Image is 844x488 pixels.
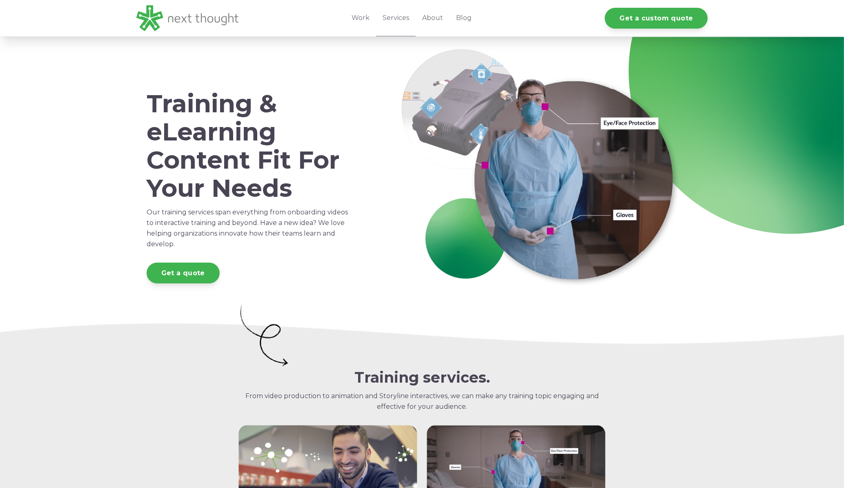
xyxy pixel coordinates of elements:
img: Artboard 16 copy [238,301,289,369]
img: Services [401,49,687,292]
a: Get a custom quote [605,8,708,29]
span: Training & eLearning Content Fit For Your Needs [147,89,340,203]
span: From video production to animation and Storyline interactives, we can make any training topic eng... [245,392,599,410]
img: LG - NextThought Logo [136,5,238,31]
h2: Training services. [238,369,606,386]
span: Our training services span everything from onboarding videos to interactive training and beyond. ... [147,208,348,248]
a: Get a quote [147,263,220,283]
